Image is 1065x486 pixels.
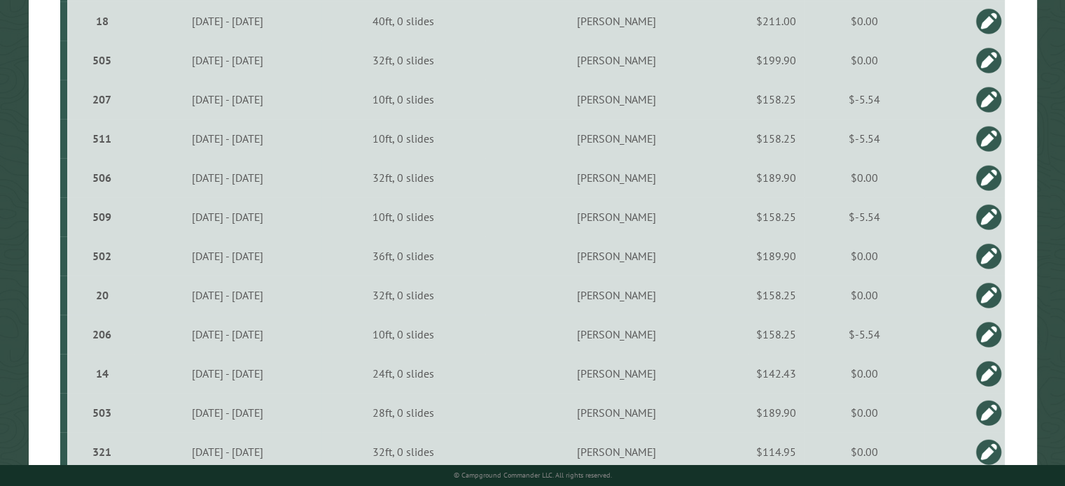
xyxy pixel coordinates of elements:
[136,14,319,28] div: [DATE] - [DATE]
[748,354,804,393] td: $142.43
[136,131,319,145] div: [DATE] - [DATE]
[485,80,748,119] td: [PERSON_NAME]
[136,288,319,302] div: [DATE] - [DATE]
[321,276,485,315] td: 32ft, 0 slides
[748,276,804,315] td: $158.25
[73,249,131,263] div: 502
[804,158,924,197] td: $0.00
[73,92,131,106] div: 207
[73,53,131,67] div: 505
[485,315,748,354] td: [PERSON_NAME]
[136,366,319,380] div: [DATE] - [DATE]
[804,197,924,236] td: $-5.54
[748,41,804,80] td: $199.90
[748,432,804,471] td: $114.95
[321,80,485,119] td: 10ft, 0 slides
[73,131,131,145] div: 511
[485,197,748,236] td: [PERSON_NAME]
[321,197,485,236] td: 10ft, 0 slides
[136,327,319,341] div: [DATE] - [DATE]
[73,14,131,28] div: 18
[804,41,924,80] td: $0.00
[485,354,748,393] td: [PERSON_NAME]
[748,1,804,41] td: $211.00
[804,432,924,471] td: $0.00
[485,236,748,276] td: [PERSON_NAME]
[748,315,804,354] td: $158.25
[73,406,131,420] div: 503
[485,393,748,432] td: [PERSON_NAME]
[321,432,485,471] td: 32ft, 0 slides
[804,1,924,41] td: $0.00
[748,393,804,432] td: $189.90
[485,276,748,315] td: [PERSON_NAME]
[804,354,924,393] td: $0.00
[73,445,131,459] div: 321
[73,288,131,302] div: 20
[136,171,319,185] div: [DATE] - [DATE]
[804,119,924,158] td: $-5.54
[485,119,748,158] td: [PERSON_NAME]
[804,393,924,432] td: $0.00
[73,366,131,380] div: 14
[804,80,924,119] td: $-5.54
[748,236,804,276] td: $189.90
[485,432,748,471] td: [PERSON_NAME]
[136,53,319,67] div: [DATE] - [DATE]
[748,119,804,158] td: $158.25
[136,445,319,459] div: [DATE] - [DATE]
[748,158,804,197] td: $189.90
[748,80,804,119] td: $158.25
[485,158,748,197] td: [PERSON_NAME]
[804,276,924,315] td: $0.00
[321,119,485,158] td: 10ft, 0 slides
[136,406,319,420] div: [DATE] - [DATE]
[136,92,319,106] div: [DATE] - [DATE]
[73,210,131,224] div: 509
[321,393,485,432] td: 28ft, 0 slides
[748,197,804,236] td: $158.25
[804,236,924,276] td: $0.00
[321,315,485,354] td: 10ft, 0 slides
[485,41,748,80] td: [PERSON_NAME]
[321,1,485,41] td: 40ft, 0 slides
[136,249,319,263] div: [DATE] - [DATE]
[136,210,319,224] div: [DATE] - [DATE]
[454,471,612,480] small: © Campground Commander LLC. All rights reserved.
[73,171,131,185] div: 506
[321,354,485,393] td: 24ft, 0 slides
[73,327,131,341] div: 206
[321,41,485,80] td: 32ft, 0 slides
[804,315,924,354] td: $-5.54
[321,158,485,197] td: 32ft, 0 slides
[321,236,485,276] td: 36ft, 0 slides
[485,1,748,41] td: [PERSON_NAME]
